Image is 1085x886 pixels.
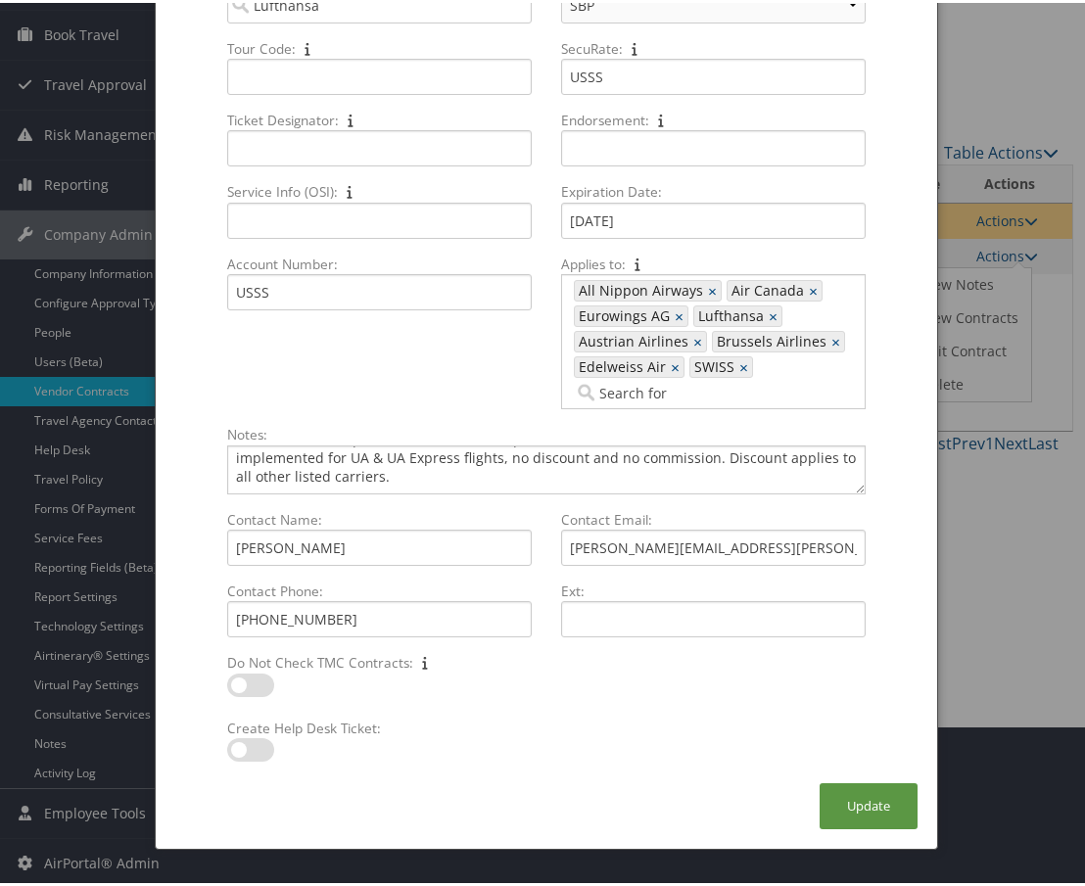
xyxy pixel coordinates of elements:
[831,329,844,349] a: ×
[739,354,752,374] a: ×
[553,252,873,271] label: Applies to:
[219,716,540,735] label: Create Help Desk Ticket:
[574,380,684,399] input: Applies to: All Nippon Airways×Air Canada×Eurowings AG×Lufthansa×Austrian Airlines×Brussels Airli...
[561,200,866,236] input: Expiration Date:
[769,303,781,323] a: ×
[713,329,826,349] span: Brussels Airlines
[561,56,866,92] input: SecuRate:
[575,278,703,298] span: All Nippon Airways
[553,108,873,127] label: Endorsement:
[219,507,540,527] label: Contact Name:
[219,650,540,670] label: Do Not Check TMC Contracts:
[693,329,706,349] a: ×
[690,354,734,374] span: SWISS
[561,127,866,163] input: Endorsement:
[219,36,540,56] label: Tour Code:
[575,329,688,349] span: Austrian Airlines
[671,354,684,374] a: ×
[820,780,918,826] button: Update
[561,527,866,563] input: Contact Email:
[694,303,764,323] span: Lufthansa
[227,443,866,491] textarea: Notes:
[575,354,666,374] span: Edelweiss Air
[227,200,532,236] input: Service Info (OSI):
[675,303,687,323] a: ×
[227,56,532,92] input: Tour Code:
[219,179,540,199] label: Service Info (OSI):
[561,598,866,634] input: Ext:
[553,579,873,598] label: Ext:
[227,527,532,563] input: Contact Name:
[219,579,540,598] label: Contact Phone:
[227,598,532,634] input: Contact Phone:
[219,108,540,127] label: Ticket Designator:
[219,252,540,271] label: Account Number:
[553,179,873,199] label: Expiration Date:
[809,278,822,298] a: ×
[708,278,721,298] a: ×
[728,278,804,298] span: Air Canada
[227,271,532,307] input: Account Number:
[553,507,873,527] label: Contact Email:
[553,36,873,56] label: SecuRate:
[575,303,670,323] span: Eurowings AG
[219,422,873,442] label: Notes:
[227,127,532,163] input: Ticket Designator:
